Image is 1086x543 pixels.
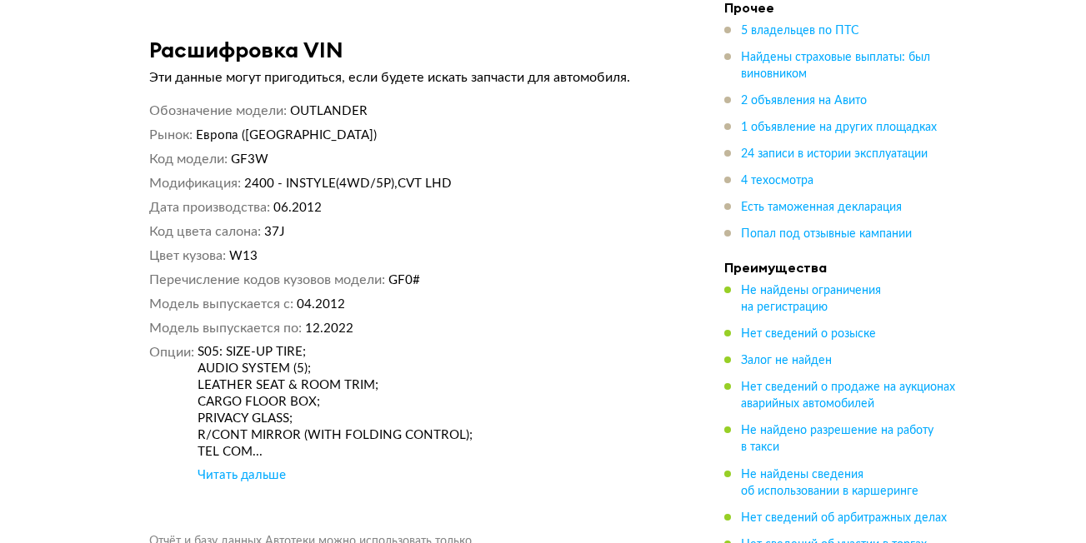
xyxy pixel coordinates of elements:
[149,151,228,168] dt: Код модели
[741,285,881,313] span: Не найдены ограничения на регистрацию
[149,175,241,192] dt: Модификация
[244,177,452,190] span: 2400 - INSTYLE(4WD/5P),CVT LHD
[741,202,902,213] span: Есть таможенная декларация
[149,296,293,313] dt: Модель выпускается с
[149,320,302,337] dt: Модель выпускается по
[741,25,859,37] span: 5 владельцев по ПТС
[198,344,674,461] div: S05: SIZE-UP TIRE; AUDIO SYSTEM (5); LEATHER SEAT & ROOM TRIM; CARGO FLOOR BOX; PRIVACY GLASS; R/...
[388,274,420,286] span: GF0#
[273,202,322,214] span: 06.2012
[149,223,261,241] dt: Код цвета салона
[149,69,674,86] p: Эти данные могут пригодиться, если будете искать запчасти для автомобиля.
[741,381,955,410] span: Нет сведений о продаже на аукционах аварийных автомобилей
[297,298,345,311] span: 04.2012
[196,129,377,142] span: Европа ([GEOGRAPHIC_DATA])
[741,355,832,366] span: Залог не найден
[741,425,933,453] span: Не найдено разрешение на работу в такси
[149,102,287,120] dt: Обозначение модели
[741,468,918,496] span: Не найдены сведения об использовании в каршеринге
[149,37,343,62] h3: Расшифровка VIN
[149,344,194,484] dt: Опции
[149,127,193,144] dt: Рынок
[149,199,270,217] dt: Дата производства
[741,511,947,523] span: Нет сведений об арбитражных делах
[149,271,385,289] dt: Перечисление кодов кузовов модели
[231,153,268,166] span: GF3W
[149,247,226,265] dt: Цвет кузова
[264,226,285,238] span: 37J
[290,105,368,117] span: OUTLANDER
[741,148,928,160] span: 24 записи в истории эксплуатации
[724,259,958,276] h4: Преимущества
[741,95,867,107] span: 2 объявления на Авито
[741,228,912,240] span: Попал под отзывные кампании
[198,467,286,484] div: Читать дальше
[741,52,930,80] span: Найдены страховые выплаты: был виновником
[741,122,937,133] span: 1 объявление на других площадках
[741,175,813,187] span: 4 техосмотра
[741,328,876,340] span: Нет сведений о розыске
[305,322,353,335] span: 12.2022
[229,250,258,262] span: W13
